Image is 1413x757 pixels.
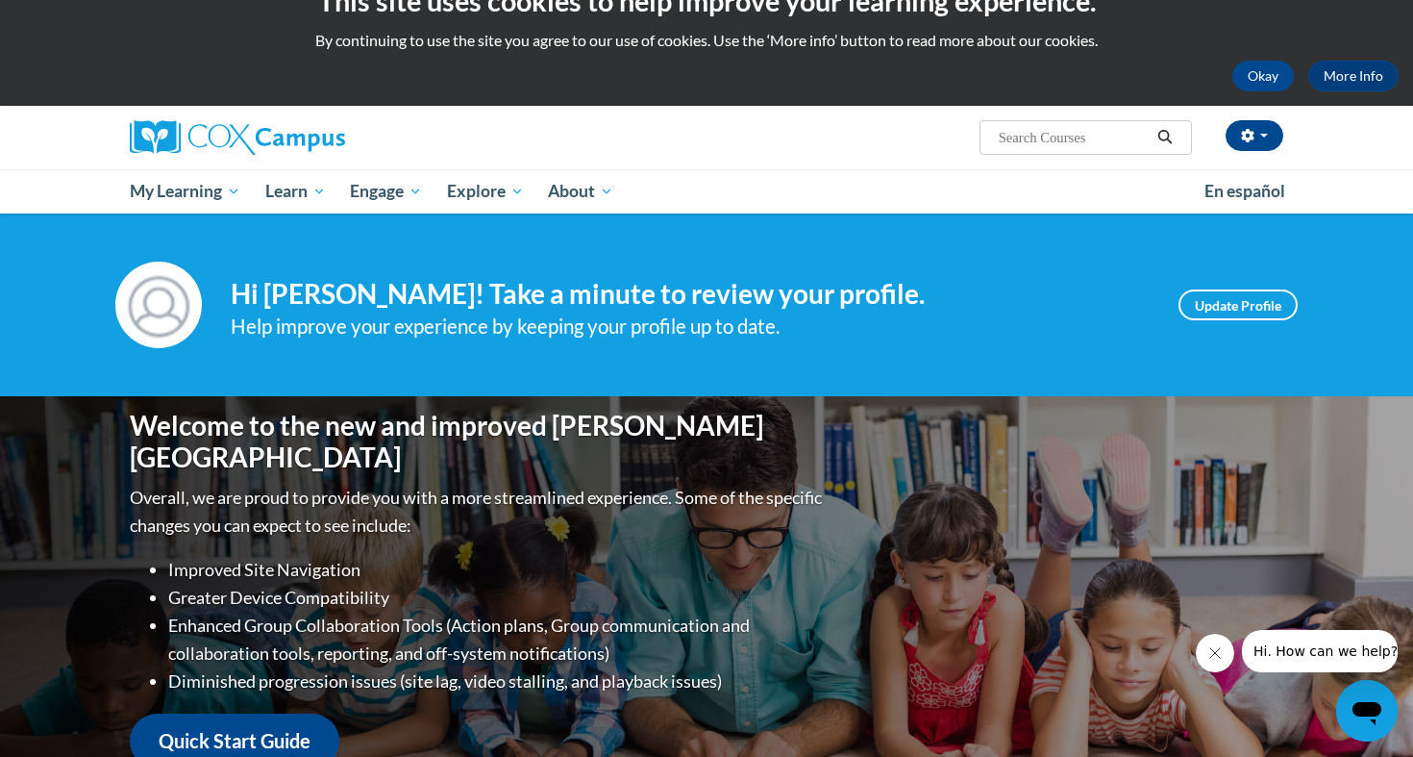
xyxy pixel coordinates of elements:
[130,120,495,155] a: Cox Campus
[1151,126,1179,149] button: Search
[997,126,1151,149] input: Search Courses
[168,584,827,612] li: Greater Device Compatibility
[1192,171,1298,212] a: En español
[130,410,827,474] h1: Welcome to the new and improved [PERSON_NAME][GEOGRAPHIC_DATA]
[447,180,524,203] span: Explore
[14,30,1399,51] p: By continuing to use the site you agree to our use of cookies. Use the ‘More info’ button to read...
[1196,634,1234,672] iframe: Close message
[168,668,827,695] li: Diminished progression issues (site lag, video stalling, and playback issues)
[115,262,202,348] img: Profile Image
[548,180,613,203] span: About
[337,169,434,214] a: Engage
[130,180,240,203] span: My Learning
[1336,680,1398,742] iframe: Button to launch messaging window
[253,169,338,214] a: Learn
[265,180,326,203] span: Learn
[1242,630,1398,672] iframe: Message from company
[434,169,536,214] a: Explore
[350,180,422,203] span: Engage
[117,169,253,214] a: My Learning
[168,556,827,584] li: Improved Site Navigation
[1308,61,1399,91] a: More Info
[1178,290,1298,320] a: Update Profile
[1204,181,1285,201] span: En español
[231,311,1150,342] div: Help improve your experience by keeping your profile up to date.
[101,169,1312,214] div: Main menu
[130,484,827,540] p: Overall, we are proud to provide you with a more streamlined experience. Some of the specific cha...
[130,120,345,155] img: Cox Campus
[168,612,827,668] li: Enhanced Group Collaboration Tools (Action plans, Group communication and collaboration tools, re...
[1232,61,1294,91] button: Okay
[1226,120,1283,151] button: Account Settings
[231,278,1150,311] h4: Hi [PERSON_NAME]! Take a minute to review your profile.
[536,169,627,214] a: About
